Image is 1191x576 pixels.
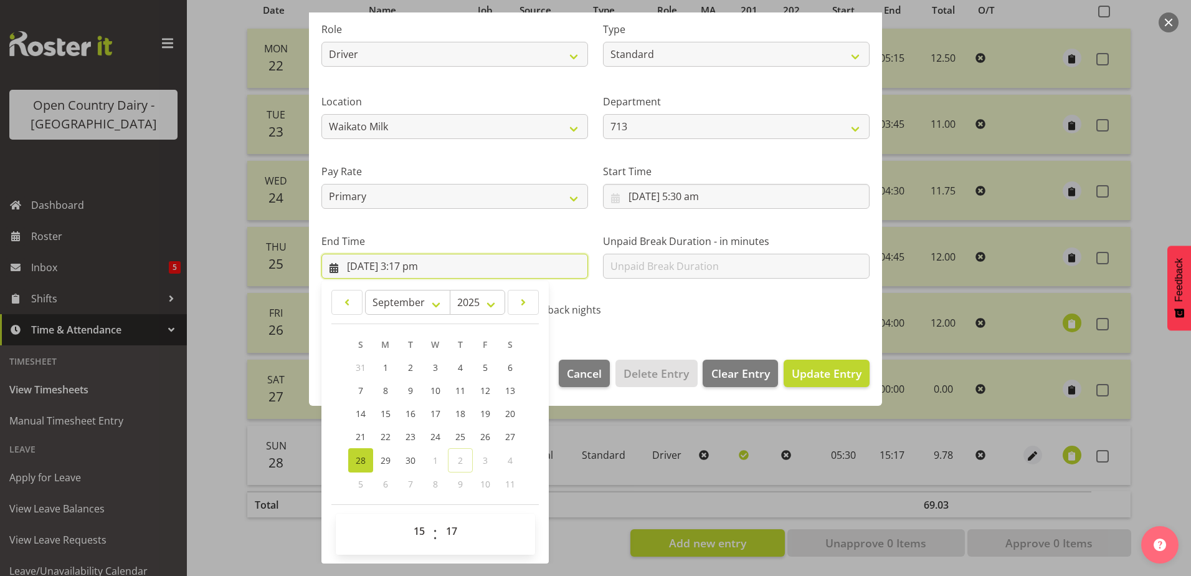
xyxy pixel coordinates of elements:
[508,362,513,373] span: 6
[473,356,498,379] a: 5
[624,365,689,382] span: Delete Entry
[406,408,415,420] span: 16
[430,431,440,443] span: 24
[348,379,373,402] a: 7
[383,478,388,490] span: 6
[458,478,463,490] span: 9
[348,448,373,473] a: 28
[1174,258,1185,302] span: Feedback
[521,304,601,316] span: Call back nights
[381,431,391,443] span: 22
[473,379,498,402] a: 12
[423,356,448,379] a: 3
[458,338,463,350] span: T
[603,94,870,109] label: Department
[408,478,413,490] span: 7
[383,362,388,373] span: 1
[455,385,465,396] span: 11
[473,402,498,425] a: 19
[1154,539,1166,551] img: help-xxl-2.png
[480,478,490,490] span: 10
[321,234,588,249] label: End Time
[408,385,413,396] span: 9
[603,254,870,279] input: Unpaid Break Duration
[321,164,588,179] label: Pay Rate
[433,478,438,490] span: 8
[480,385,490,396] span: 12
[455,408,465,420] span: 18
[381,338,389,350] span: M
[480,431,490,443] span: 26
[381,454,391,466] span: 29
[431,338,439,350] span: W
[498,425,523,448] a: 27
[430,408,440,420] span: 17
[398,379,423,402] a: 9
[398,356,423,379] a: 2
[455,431,465,443] span: 25
[408,362,413,373] span: 2
[356,431,366,443] span: 21
[505,385,515,396] span: 13
[373,425,398,448] a: 22
[423,379,448,402] a: 10
[373,379,398,402] a: 8
[408,338,413,350] span: T
[321,22,588,37] label: Role
[381,408,391,420] span: 15
[505,431,515,443] span: 27
[603,22,870,37] label: Type
[448,402,473,425] a: 18
[423,402,448,425] a: 17
[498,379,523,402] a: 13
[383,385,388,396] span: 8
[603,164,870,179] label: Start Time
[448,379,473,402] a: 11
[348,402,373,425] a: 14
[508,454,513,466] span: 4
[711,365,770,382] span: Clear Entry
[321,94,588,109] label: Location
[498,356,523,379] a: 6
[792,366,861,381] span: Update Entry
[458,454,463,466] span: 2
[458,362,463,373] span: 4
[483,362,488,373] span: 5
[373,356,398,379] a: 1
[603,184,870,209] input: Click to select...
[784,360,870,387] button: Update Entry
[433,454,438,466] span: 1
[406,431,415,443] span: 23
[398,425,423,448] a: 23
[356,408,366,420] span: 14
[423,425,448,448] a: 24
[508,338,513,350] span: S
[348,425,373,448] a: 21
[1167,246,1191,330] button: Feedback - Show survey
[498,402,523,425] a: 20
[373,448,398,473] a: 29
[473,425,498,448] a: 26
[448,425,473,448] a: 25
[406,454,415,466] span: 30
[567,365,602,382] span: Cancel
[358,338,363,350] span: S
[505,408,515,420] span: 20
[356,454,366,466] span: 28
[448,356,473,379] a: 4
[433,519,437,550] span: :
[703,360,777,387] button: Clear Entry
[356,362,366,373] span: 31
[483,454,488,466] span: 3
[358,478,363,490] span: 5
[358,385,363,396] span: 7
[483,338,487,350] span: F
[480,408,490,420] span: 19
[398,402,423,425] a: 16
[430,385,440,396] span: 10
[505,478,515,490] span: 11
[603,234,870,249] label: Unpaid Break Duration - in minutes
[373,402,398,425] a: 15
[433,362,438,373] span: 3
[559,360,610,387] button: Cancel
